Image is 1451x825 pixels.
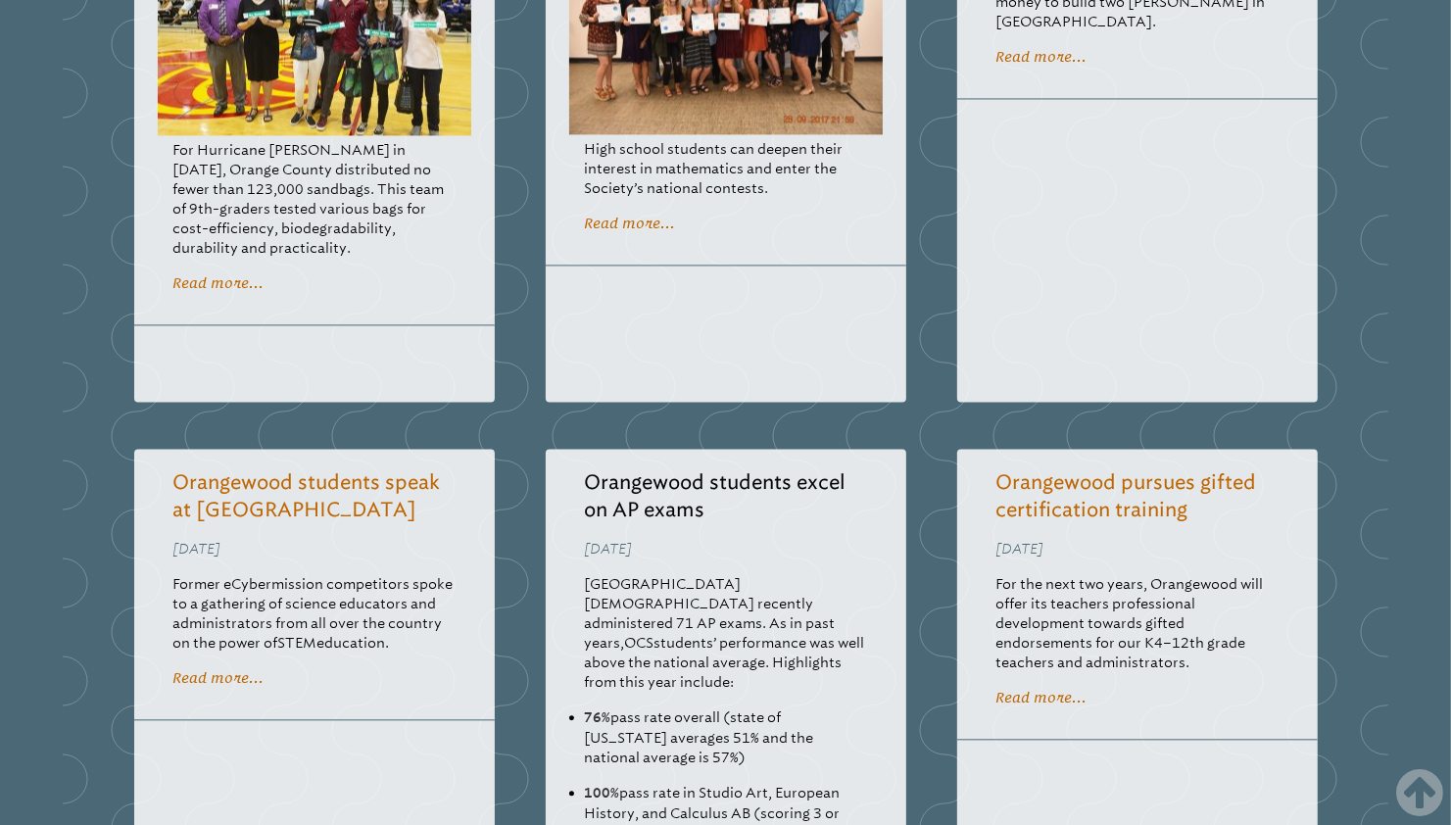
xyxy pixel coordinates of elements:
[585,215,676,231] a: Read more...
[173,574,456,653] p: Former eCybermission competitors spoke to a gathering of science educators and administrators fro...
[278,634,317,652] span: STEM
[585,468,867,523] h3: Orangewood students excel on AP exams
[173,539,456,558] p: [DATE]
[585,139,867,198] p: High school students can deepen their interest in mathematics and enter the Society’s national co...
[996,574,1279,672] p: For the next two years, Orangewood will offer its teachers professional development towards gifte...
[996,689,1088,705] a: Read more...
[585,707,867,767] li: pass rate overall (state of [US_STATE] averages 51% and the national average is 57%)
[585,710,611,725] strong: 76%
[173,140,456,258] p: For Hurricane [PERSON_NAME] in [DATE], Orange County distributed no fewer than 123,000 sandbags. ...
[625,634,654,652] span: OCS
[996,470,1257,521] a: Orangewood pursues gifted certification training
[585,539,867,558] p: [DATE]
[585,786,620,801] strong: 100%
[996,539,1279,558] p: [DATE]
[173,274,265,291] a: Read more...
[173,669,265,686] a: Read more...
[996,48,1088,65] a: Read more...
[585,574,867,692] p: [GEOGRAPHIC_DATA][DEMOGRAPHIC_DATA] recently administered 71 AP exams. As in past years, students...
[173,470,441,521] a: Orangewood students speak at [GEOGRAPHIC_DATA]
